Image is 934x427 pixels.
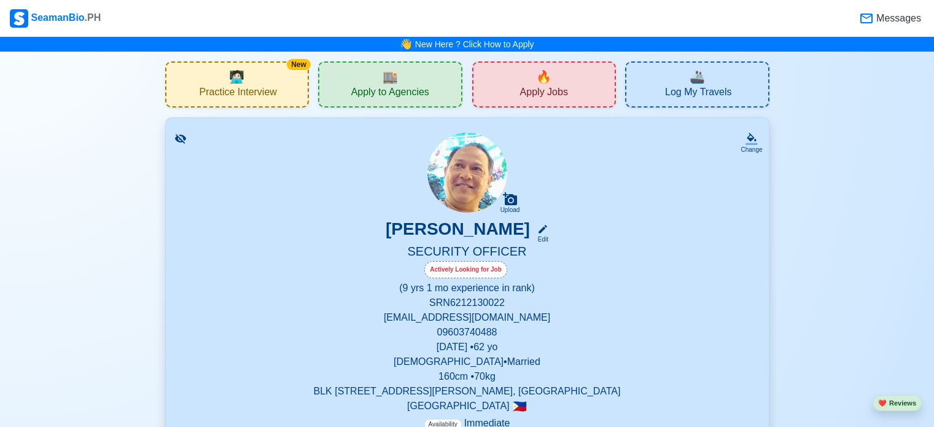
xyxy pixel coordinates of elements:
button: heartReviews [873,395,922,412]
h3: [PERSON_NAME] [386,219,530,244]
div: New [287,59,311,70]
span: Practice Interview [200,86,277,101]
span: 🇵🇭 [512,401,527,412]
a: New Here ? Click How to Apply [415,39,534,49]
p: (9 yrs 1 mo experience in rank) [181,281,754,296]
span: agencies [383,68,398,86]
span: Apply to Agencies [351,86,429,101]
span: .PH [85,12,101,23]
div: Actively Looking for Job [424,261,507,278]
span: Apply Jobs [520,86,568,101]
p: 160 cm • 70 kg [181,369,754,384]
span: heart [878,399,887,407]
h5: SECURITY OFFICER [181,244,754,261]
p: BLK [STREET_ADDRESS][PERSON_NAME], [GEOGRAPHIC_DATA] [181,384,754,399]
div: Change [741,145,762,154]
p: 09603740488 [181,325,754,340]
div: Upload [500,206,520,214]
img: Logo [10,9,28,28]
span: Log My Travels [665,86,731,101]
span: new [536,68,551,86]
p: [GEOGRAPHIC_DATA] [181,399,754,413]
span: bell [397,35,415,54]
span: Messages [874,11,921,26]
div: Edit [532,235,548,244]
p: [DEMOGRAPHIC_DATA] • Married [181,355,754,369]
span: interview [229,68,244,86]
div: SeamanBio [10,9,101,28]
span: travel [690,68,705,86]
p: [DATE] • 62 yo [181,340,754,355]
p: SRN 6212130022 [181,296,754,310]
p: [EMAIL_ADDRESS][DOMAIN_NAME] [181,310,754,325]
